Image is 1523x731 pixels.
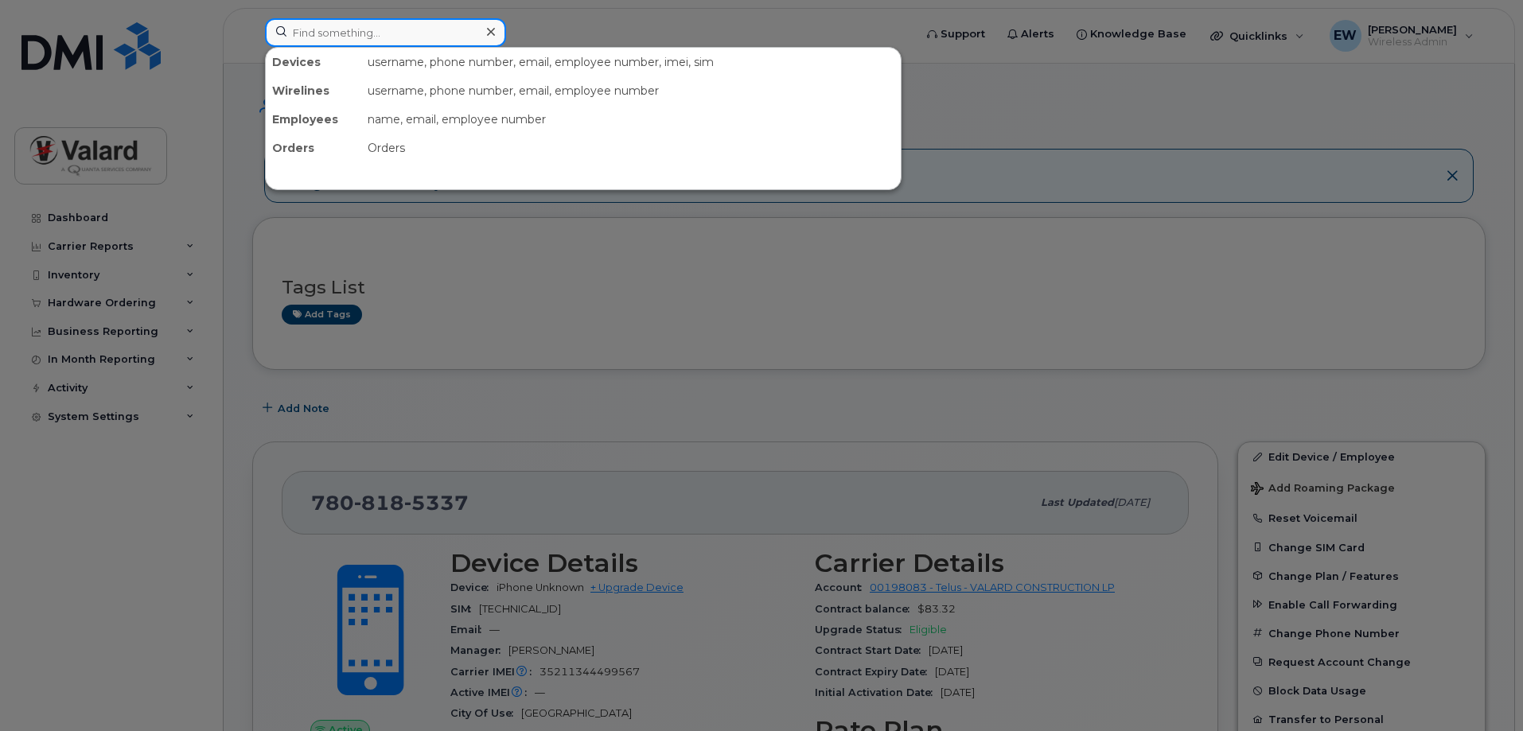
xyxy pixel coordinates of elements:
[361,134,901,162] div: Orders
[361,105,901,134] div: name, email, employee number
[266,105,361,134] div: Employees
[266,48,361,76] div: Devices
[361,76,901,105] div: username, phone number, email, employee number
[361,48,901,76] div: username, phone number, email, employee number, imei, sim
[266,76,361,105] div: Wirelines
[266,134,361,162] div: Orders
